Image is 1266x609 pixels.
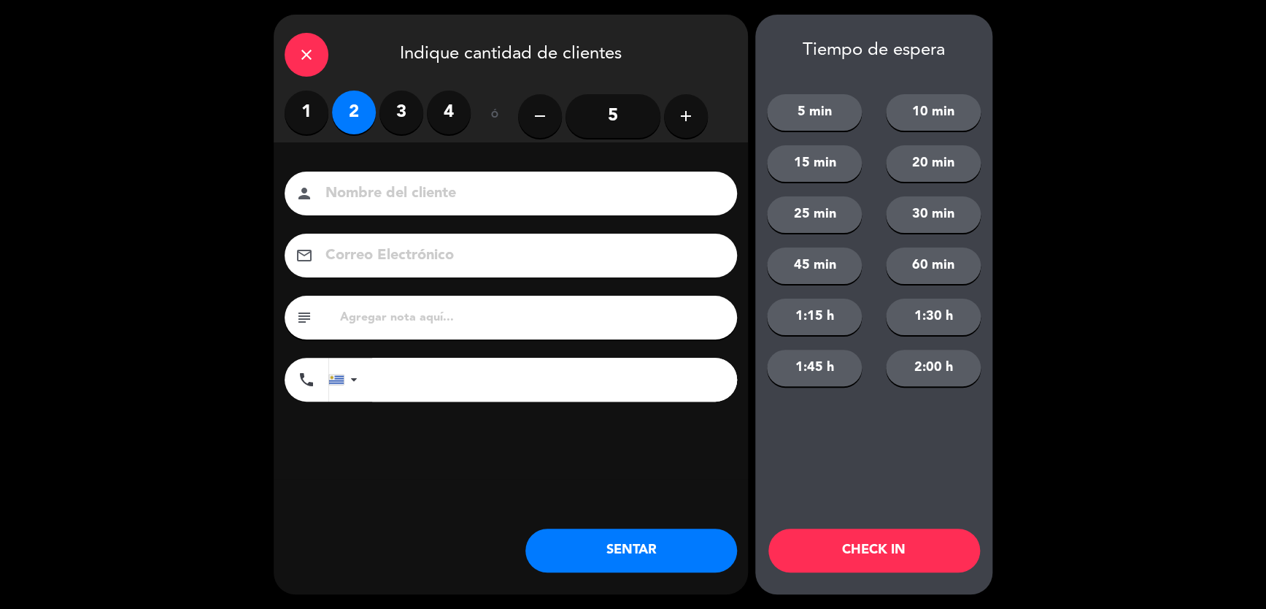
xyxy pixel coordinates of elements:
button: 2:00 h [886,350,981,386]
button: 1:15 h [767,299,862,335]
i: email [296,247,313,264]
i: phone [298,371,315,388]
i: subject [296,309,313,326]
label: 1 [285,91,328,134]
input: Correo Electrónico [324,243,718,269]
label: 3 [379,91,423,134]
button: 15 min [767,145,862,182]
i: add [677,107,695,125]
button: 30 min [886,196,981,233]
button: add [664,94,708,138]
div: Tiempo de espera [755,40,992,61]
i: person [296,185,313,202]
i: remove [531,107,549,125]
button: CHECK IN [768,529,980,572]
button: 1:30 h [886,299,981,335]
label: 2 [332,91,376,134]
button: 10 min [886,94,981,131]
button: 5 min [767,94,862,131]
input: Nombre del cliente [324,181,718,207]
button: 45 min [767,248,862,284]
button: SENTAR [525,529,737,572]
button: 1:45 h [767,350,862,386]
input: Agregar nota aquí... [339,307,726,328]
div: Uruguay: +598 [329,359,363,401]
button: 60 min [886,248,981,284]
div: Indique cantidad de clientes [274,15,748,91]
div: ó [471,91,518,142]
button: remove [518,94,562,138]
button: 25 min [767,196,862,233]
label: 4 [427,91,471,134]
i: close [298,46,315,64]
button: 20 min [886,145,981,182]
